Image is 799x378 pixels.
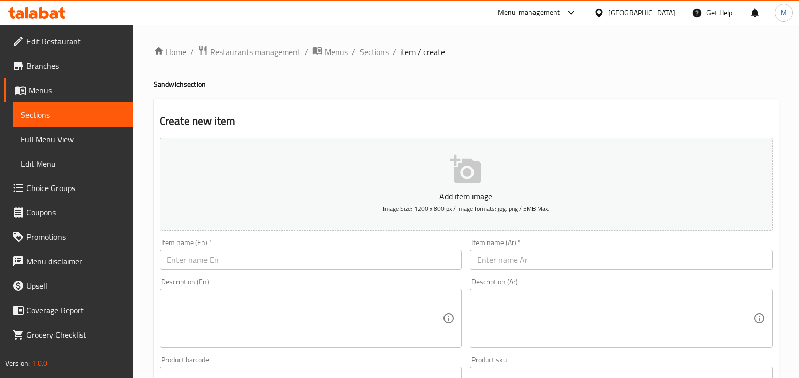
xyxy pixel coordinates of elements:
[352,46,356,58] li: /
[154,45,779,59] nav: breadcrumb
[28,84,125,96] span: Menus
[154,46,186,58] a: Home
[781,7,787,18] span: M
[26,182,125,194] span: Choice Groups
[470,250,773,270] input: Enter name Ar
[400,46,445,58] span: item / create
[26,35,125,47] span: Edit Restaurant
[160,114,773,129] h2: Create new item
[4,322,133,347] a: Grocery Checklist
[5,357,30,370] span: Version:
[154,79,779,89] h4: Sandwich section
[21,157,125,170] span: Edit Menu
[26,304,125,316] span: Coverage Report
[498,7,560,19] div: Menu-management
[21,133,125,145] span: Full Menu View
[393,46,396,58] li: /
[360,46,389,58] a: Sections
[324,46,348,58] span: Menus
[383,203,549,214] span: Image Size: 1200 x 800 px / Image formats: jpg, png / 5MB Max.
[4,249,133,274] a: Menu disclaimer
[26,255,125,267] span: Menu disclaimer
[4,298,133,322] a: Coverage Report
[13,151,133,176] a: Edit Menu
[4,176,133,200] a: Choice Groups
[4,78,133,102] a: Menus
[26,280,125,292] span: Upsell
[160,250,462,270] input: Enter name En
[26,206,125,219] span: Coupons
[305,46,308,58] li: /
[608,7,675,18] div: [GEOGRAPHIC_DATA]
[4,53,133,78] a: Branches
[4,274,133,298] a: Upsell
[32,357,47,370] span: 1.0.0
[4,200,133,225] a: Coupons
[21,109,125,121] span: Sections
[26,329,125,341] span: Grocery Checklist
[26,231,125,243] span: Promotions
[26,60,125,72] span: Branches
[312,45,348,59] a: Menus
[4,225,133,249] a: Promotions
[210,46,301,58] span: Restaurants management
[190,46,194,58] li: /
[13,102,133,127] a: Sections
[175,190,757,202] p: Add item image
[160,138,773,231] button: Add item imageImage Size: 1200 x 800 px / Image formats: jpg, png / 5MB Max.
[198,45,301,59] a: Restaurants management
[4,29,133,53] a: Edit Restaurant
[13,127,133,151] a: Full Menu View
